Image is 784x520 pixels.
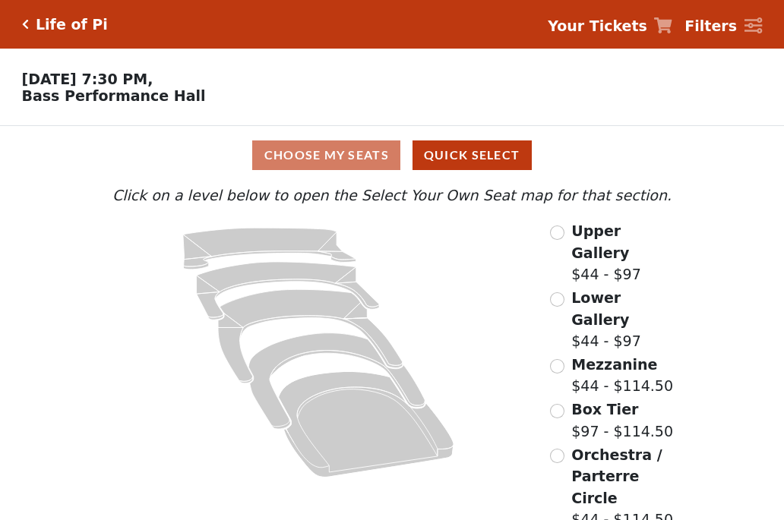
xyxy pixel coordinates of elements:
[279,372,454,477] path: Orchestra / Parterre Circle - Seats Available: 12
[36,16,108,33] h5: Life of Pi
[548,15,672,37] a: Your Tickets
[571,446,662,506] span: Orchestra / Parterre Circle
[571,399,673,442] label: $97 - $114.50
[571,220,675,285] label: $44 - $97
[197,262,380,320] path: Lower Gallery - Seats Available: 57
[22,19,29,30] a: Click here to go back to filters
[413,140,532,170] button: Quick Select
[571,356,657,373] span: Mezzanine
[183,228,356,269] path: Upper Gallery - Seats Available: 311
[571,287,675,352] label: $44 - $97
[109,184,675,206] p: Click on a level below to open the Select Your Own Seat map for that section.
[684,17,737,34] strong: Filters
[548,17,647,34] strong: Your Tickets
[571,401,638,418] span: Box Tier
[571,222,629,261] span: Upper Gallery
[571,289,629,328] span: Lower Gallery
[684,15,762,37] a: Filters
[571,354,673,397] label: $44 - $114.50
